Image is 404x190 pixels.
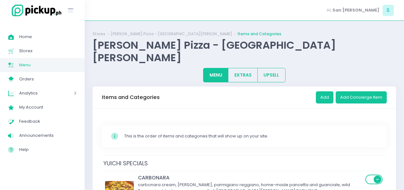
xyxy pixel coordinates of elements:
span: Analytics [19,89,56,97]
span: Stores [19,47,77,55]
img: logo [8,4,62,17]
a: Items and Categories [238,31,281,37]
span: Help [19,145,77,154]
span: Home [19,33,77,41]
span: My Account [19,103,77,112]
a: Stores [93,31,105,37]
div: Large button group [203,68,286,82]
button: Add [316,91,333,103]
span: Menu [19,61,77,69]
span: YUICHI SPECIALS [102,158,149,169]
button: EXTRAS [228,68,258,82]
span: Feedback [19,117,77,126]
span: Hi, [327,7,332,13]
a: [PERSON_NAME] Pizza - [GEOGRAPHIC_DATA][PERSON_NAME] [111,31,232,37]
span: Announcements [19,131,77,140]
button: MENU [203,68,228,82]
span: S [383,5,394,16]
div: [PERSON_NAME] Pizza - [GEOGRAPHIC_DATA][PERSON_NAME] [93,39,396,64]
div: CARBONARA [138,174,363,181]
span: Orders [19,75,77,83]
h3: Items and Categories [102,94,160,101]
button: UPSELL [257,68,286,82]
button: Add Concierge Item [336,91,387,103]
span: San [PERSON_NAME] [332,7,379,13]
div: This is the order of items and categories that will show up on your site. [124,133,378,139]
